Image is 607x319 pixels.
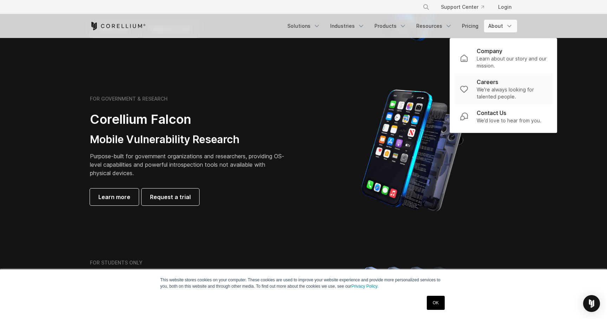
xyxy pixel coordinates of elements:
h6: FOR STUDENTS ONLY [90,260,143,266]
h3: Mobile Vulnerability Research [90,133,287,146]
a: Industries [326,20,369,32]
span: Learn more [98,193,130,201]
a: About [484,20,517,32]
div: Navigation Menu [414,1,517,13]
a: Careers We're always looking for talented people. [454,74,553,104]
a: Corellium Home [90,22,146,30]
p: We're always looking for talented people. [477,86,547,100]
a: Company Learn about our story and our mission. [454,43,553,74]
button: Search [420,1,432,13]
a: Solutions [283,20,325,32]
a: Resources [412,20,456,32]
p: Contact Us [477,109,506,117]
a: Support Center [435,1,490,13]
a: Learn more [90,189,139,205]
p: Company [477,47,502,55]
a: Privacy Policy. [351,284,378,289]
div: Navigation Menu [283,20,517,32]
a: Products [370,20,411,32]
a: OK [427,296,445,310]
h2: Corellium Falcon [90,111,287,127]
span: Request a trial [150,193,191,201]
a: Request a trial [142,189,199,205]
h6: FOR GOVERNMENT & RESEARCH [90,96,168,102]
div: Open Intercom Messenger [583,295,600,312]
p: Purpose-built for government organizations and researchers, providing OS-level capabilities and p... [90,152,287,177]
p: This website stores cookies on your computer. These cookies are used to improve your website expe... [160,277,447,289]
p: Careers [477,78,498,86]
p: We’d love to hear from you. [477,117,541,124]
a: Contact Us We’d love to hear from you. [454,104,553,128]
a: Pricing [458,20,483,32]
img: iPhone model separated into the mechanics used to build the physical device. [361,89,467,212]
p: Learn about our story and our mission. [477,55,547,69]
a: Login [492,1,517,13]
